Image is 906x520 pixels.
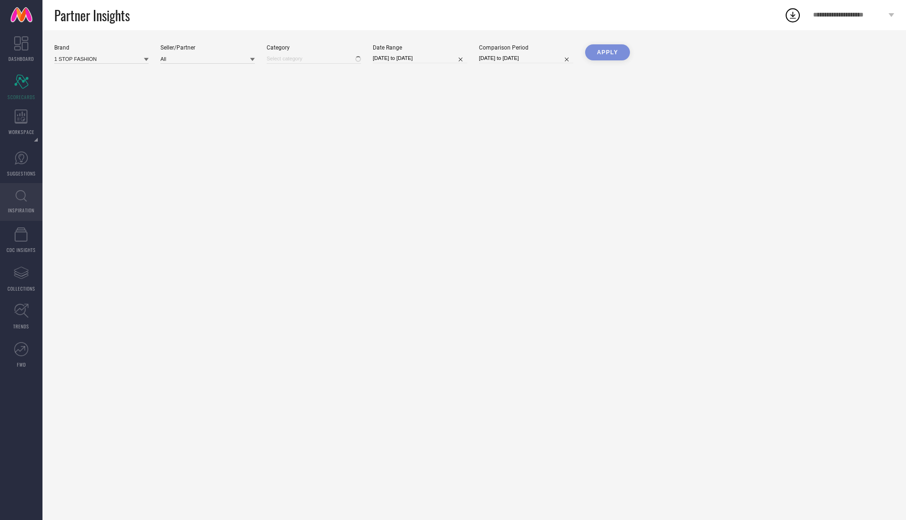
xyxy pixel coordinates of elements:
input: Select date range [373,53,467,63]
div: Seller/Partner [160,44,255,51]
span: TRENDS [13,323,29,330]
div: Open download list [784,7,801,24]
span: FWD [17,361,26,368]
span: WORKSPACE [8,128,34,135]
input: Select comparison period [479,53,573,63]
div: Category [267,44,361,51]
span: DASHBOARD [8,55,34,62]
div: Comparison Period [479,44,573,51]
span: COLLECTIONS [8,285,35,292]
div: Date Range [373,44,467,51]
span: SUGGESTIONS [7,170,36,177]
span: INSPIRATION [8,207,34,214]
span: SCORECARDS [8,93,35,101]
span: CDC INSIGHTS [7,246,36,253]
span: Partner Insights [54,6,130,25]
div: Brand [54,44,149,51]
